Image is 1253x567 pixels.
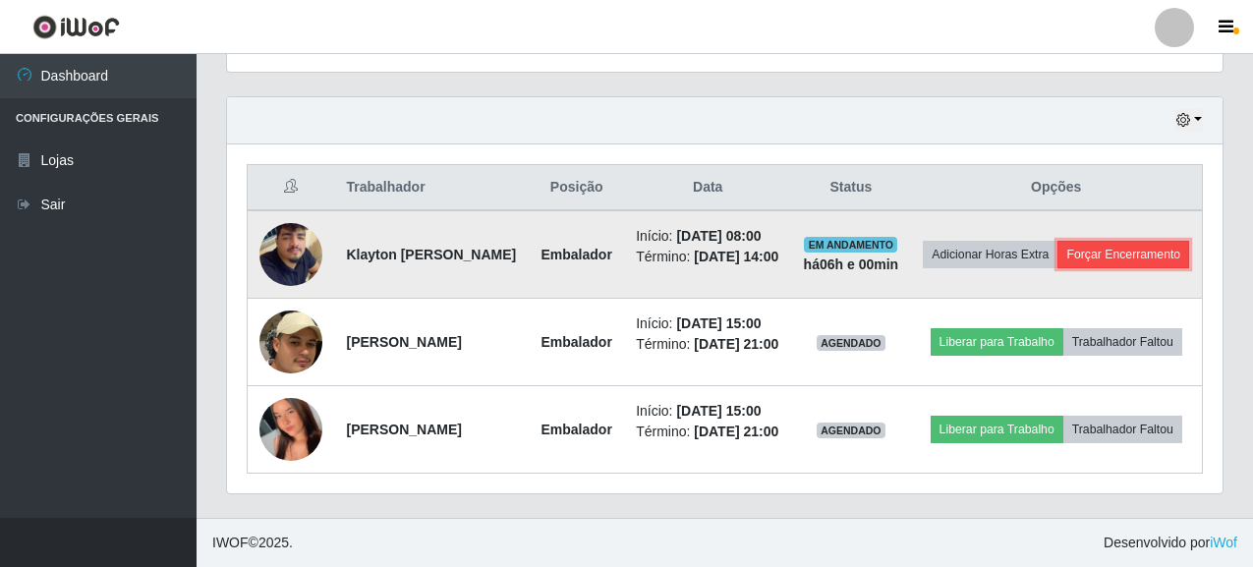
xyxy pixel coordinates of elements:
[636,226,779,247] li: Início:
[817,423,885,438] span: AGENDADO
[529,165,624,211] th: Posição
[636,247,779,267] li: Término:
[676,315,761,331] time: [DATE] 15:00
[636,401,779,422] li: Início:
[910,165,1202,211] th: Opções
[804,237,897,253] span: EM ANDAMENTO
[346,247,516,262] strong: Klayton [PERSON_NAME]
[624,165,791,211] th: Data
[32,15,120,39] img: CoreUI Logo
[541,334,612,350] strong: Embalador
[636,422,779,442] li: Término:
[804,256,899,272] strong: há 06 h e 00 min
[1063,328,1182,356] button: Trabalhador Faltou
[931,328,1063,356] button: Liberar para Trabalho
[694,336,778,352] time: [DATE] 21:00
[1210,535,1237,550] a: iWof
[1104,533,1237,553] span: Desenvolvido por
[541,422,612,437] strong: Embalador
[212,533,293,553] span: © 2025 .
[259,260,322,424] img: 1757989657538.jpeg
[694,249,778,264] time: [DATE] 14:00
[636,313,779,334] li: Início:
[259,198,322,311] img: 1752843013867.jpeg
[1063,416,1182,443] button: Trabalhador Faltou
[541,247,612,262] strong: Embalador
[694,424,778,439] time: [DATE] 21:00
[1057,241,1189,268] button: Forçar Encerramento
[791,165,910,211] th: Status
[212,535,249,550] span: IWOF
[346,422,461,437] strong: [PERSON_NAME]
[923,241,1057,268] button: Adicionar Horas Extra
[676,228,761,244] time: [DATE] 08:00
[931,416,1063,443] button: Liberar para Trabalho
[334,165,529,211] th: Trabalhador
[636,334,779,355] li: Término:
[676,403,761,419] time: [DATE] 15:00
[817,335,885,351] span: AGENDADO
[259,360,322,500] img: 1756303335716.jpeg
[346,334,461,350] strong: [PERSON_NAME]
